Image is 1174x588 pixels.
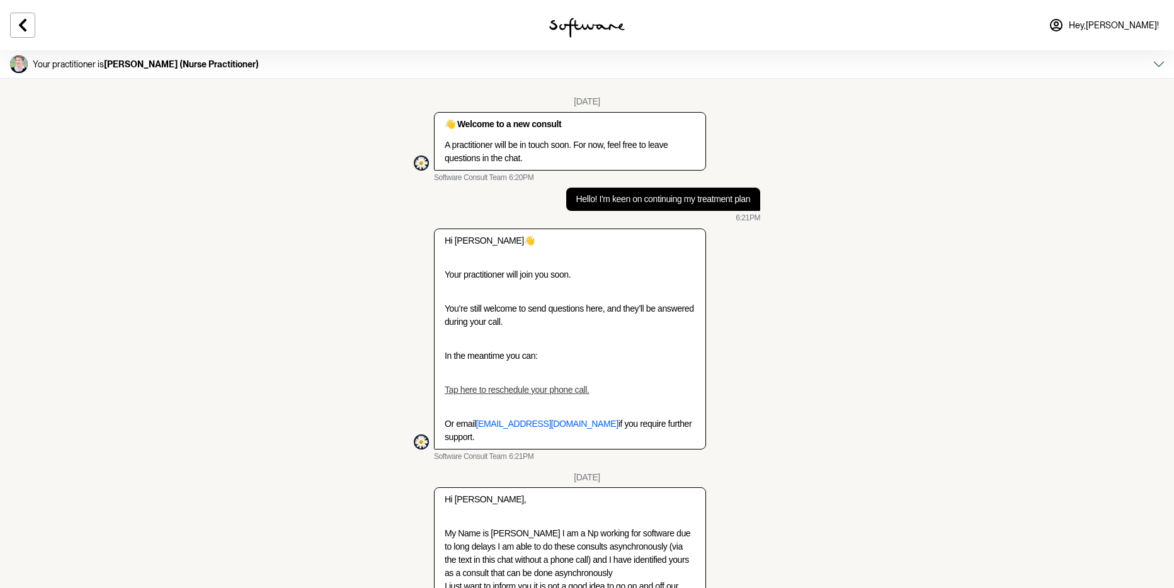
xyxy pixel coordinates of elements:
span: Software Consult Team [434,173,506,183]
p: A practitioner will be in touch soon. For now, feel free to leave questions in the chat. [445,139,695,165]
span: Software Consult Team [434,452,506,462]
p: In the meantime you can: [445,349,695,363]
img: S [414,434,429,449]
strong: [PERSON_NAME] (Nurse Practitioner) [104,59,259,69]
span: Hey, [PERSON_NAME] ! [1069,20,1159,31]
p: Your practitioner will join you soon. [445,268,695,281]
a: Hey,[PERSON_NAME]! [1041,10,1166,40]
span: 👋 [524,235,535,246]
div: Software Consult Team [414,434,429,449]
span: 👋 [445,119,455,129]
time: 2024-03-20T07:21:30.987Z [509,452,533,462]
div: Software Consult Team [414,155,429,171]
p: Or email if you require further support. [445,417,695,444]
p: Hi [PERSON_NAME], [445,493,695,506]
time: 2024-03-20T07:21:30.350Z [736,213,760,223]
a: [EMAIL_ADDRESS][DOMAIN_NAME] [476,419,618,429]
time: 2024-03-20T07:20:58.178Z [509,173,533,183]
img: S [414,155,429,171]
img: software logo [549,18,625,38]
strong: Welcome to a new consult [457,119,561,129]
p: Your practitioner is [33,59,259,70]
p: Hello! I'm keen on continuing my treatment plan [576,193,750,206]
div: [DATE] [574,472,600,483]
p: Hi [PERSON_NAME] [445,234,695,247]
img: Butler [10,55,28,73]
a: Tap here to reschedule your phone call. [445,385,590,395]
div: [DATE] [574,96,600,107]
p: You’re still welcome to send questions here, and they’ll be answered during your call. [445,302,695,329]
